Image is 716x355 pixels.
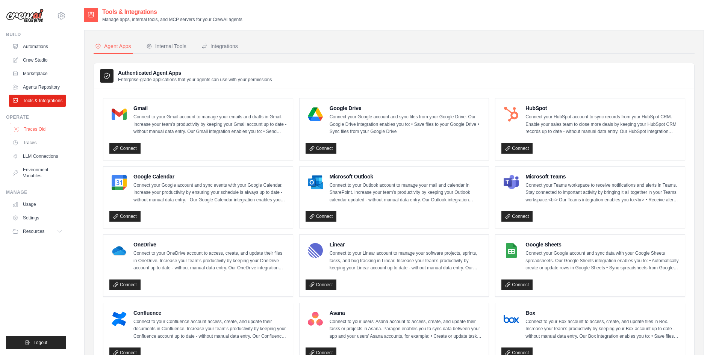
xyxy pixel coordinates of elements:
[102,8,242,17] h2: Tools & Integrations
[9,54,66,66] a: Crew Studio
[330,182,483,204] p: Connect to your Outlook account to manage your mail and calendar in SharePoint. Increase your tea...
[9,164,66,182] a: Environment Variables
[102,17,242,23] p: Manage apps, internal tools, and MCP servers for your CrewAI agents
[6,9,44,23] img: Logo
[308,107,323,122] img: Google Drive Logo
[200,39,239,54] button: Integrations
[133,241,287,248] h4: OneDrive
[112,107,127,122] img: Gmail Logo
[23,228,44,234] span: Resources
[118,77,272,83] p: Enterprise-grade applications that your agents can use with your permissions
[6,32,66,38] div: Build
[330,173,483,180] h4: Microsoft Outlook
[146,42,186,50] div: Internal Tools
[9,137,66,149] a: Traces
[308,175,323,190] img: Microsoft Outlook Logo
[133,318,287,340] p: Connect to your Confluence account access, create, and update their documents in Confluence. Incr...
[145,39,188,54] button: Internal Tools
[308,243,323,258] img: Linear Logo
[525,182,679,204] p: Connect your Teams workspace to receive notifications and alerts in Teams. Stay connected to impo...
[109,143,141,154] a: Connect
[6,189,66,195] div: Manage
[501,279,533,290] a: Connect
[201,42,238,50] div: Integrations
[330,309,483,317] h4: Asana
[33,340,47,346] span: Logout
[504,243,519,258] img: Google Sheets Logo
[504,311,519,326] img: Box Logo
[9,95,66,107] a: Tools & Integrations
[330,104,483,112] h4: Google Drive
[9,225,66,237] button: Resources
[501,143,533,154] a: Connect
[306,211,337,222] a: Connect
[330,318,483,340] p: Connect to your users’ Asana account to access, create, and update their tasks or projects in Asa...
[133,182,287,204] p: Connect your Google account and sync events with your Google Calendar. Increase your productivity...
[133,250,287,272] p: Connect to your OneDrive account to access, create, and update their files in OneDrive. Increase ...
[525,309,679,317] h4: Box
[330,250,483,272] p: Connect to your Linear account to manage your software projects, sprints, tasks, and bug tracking...
[525,250,679,272] p: Connect your Google account and sync data with your Google Sheets spreadsheets. Our Google Sheets...
[525,241,679,248] h4: Google Sheets
[112,311,127,326] img: Confluence Logo
[109,211,141,222] a: Connect
[525,104,679,112] h4: HubSpot
[133,309,287,317] h4: Confluence
[94,39,133,54] button: Agent Apps
[525,173,679,180] h4: Microsoft Teams
[112,175,127,190] img: Google Calendar Logo
[95,42,131,50] div: Agent Apps
[133,173,287,180] h4: Google Calendar
[9,212,66,224] a: Settings
[504,107,519,122] img: HubSpot Logo
[133,104,287,112] h4: Gmail
[6,114,66,120] div: Operate
[306,279,337,290] a: Connect
[9,68,66,80] a: Marketplace
[10,123,67,135] a: Traces Old
[112,243,127,258] img: OneDrive Logo
[133,113,287,136] p: Connect to your Gmail account to manage your emails and drafts in Gmail. Increase your team’s pro...
[308,311,323,326] img: Asana Logo
[9,81,66,93] a: Agents Repository
[330,113,483,136] p: Connect your Google account and sync files from your Google Drive. Our Google Drive integration e...
[6,336,66,349] button: Logout
[330,241,483,248] h4: Linear
[525,318,679,340] p: Connect to your Box account to access, create, and update files in Box. Increase your team’s prod...
[504,175,519,190] img: Microsoft Teams Logo
[306,143,337,154] a: Connect
[525,113,679,136] p: Connect your HubSpot account to sync records from your HubSpot CRM. Enable your sales team to clo...
[109,279,141,290] a: Connect
[9,198,66,210] a: Usage
[9,41,66,53] a: Automations
[118,69,272,77] h3: Authenticated Agent Apps
[9,150,66,162] a: LLM Connections
[501,211,533,222] a: Connect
